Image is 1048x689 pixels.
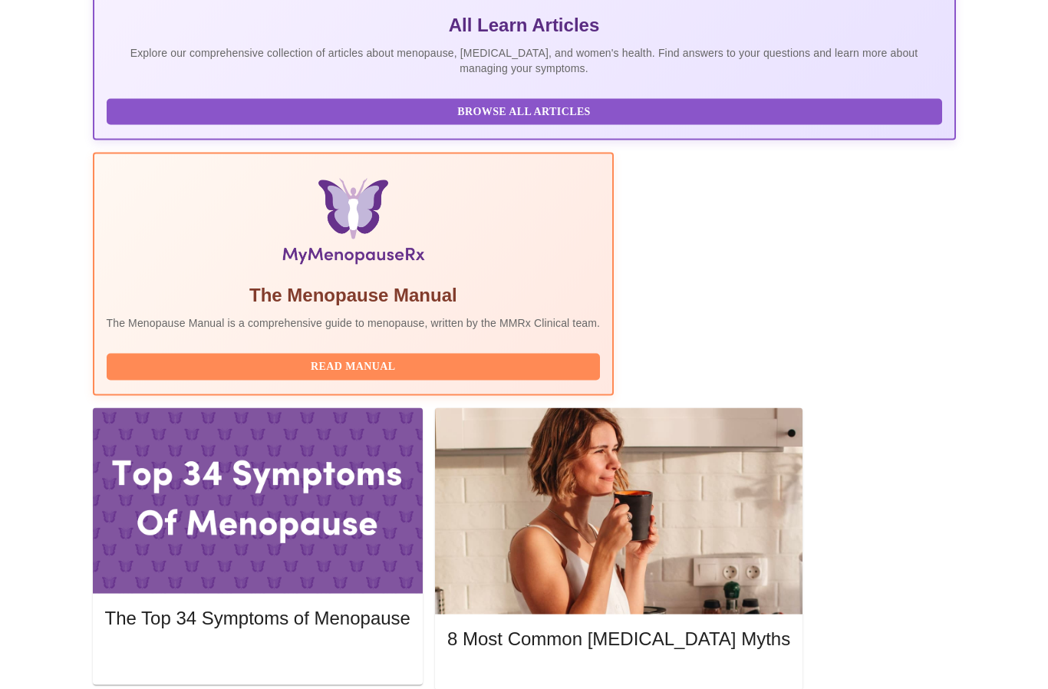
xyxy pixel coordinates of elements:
[463,670,775,689] span: Read More
[107,13,942,38] h5: All Learn Articles
[107,45,942,76] p: Explore our comprehensive collection of articles about menopause, [MEDICAL_DATA], and women's hea...
[107,359,605,372] a: Read Manual
[107,315,601,331] p: The Menopause Manual is a comprehensive guide to menopause, written by the MMRx Clinical team.
[447,627,790,651] h5: 8 Most Common [MEDICAL_DATA] Myths
[105,650,414,663] a: Read More
[447,671,794,684] a: Read More
[107,99,942,126] button: Browse All Articles
[107,354,601,381] button: Read Manual
[122,358,585,377] span: Read Manual
[107,283,601,308] h5: The Menopause Manual
[107,104,946,117] a: Browse All Articles
[105,644,410,671] button: Read More
[105,606,410,631] h5: The Top 34 Symptoms of Menopause
[122,103,927,122] span: Browse All Articles
[120,648,395,668] span: Read More
[185,179,522,271] img: Menopause Manual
